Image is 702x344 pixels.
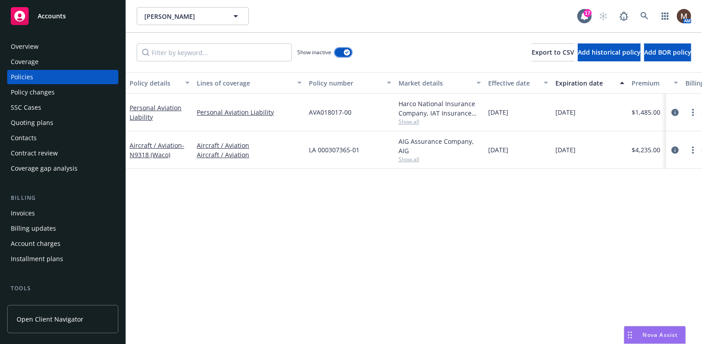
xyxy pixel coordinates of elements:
[555,78,615,88] div: Expiration date
[130,141,184,159] span: - N9318 (Waco)
[11,116,53,130] div: Quoting plans
[399,155,481,163] span: Show all
[11,131,37,145] div: Contacts
[7,206,118,220] a: Invoices
[7,284,118,293] div: Tools
[532,43,574,61] button: Export to CSV
[399,99,481,118] div: Harco National Insurance Company, IAT Insurance Group
[11,206,35,220] div: Invoices
[11,236,61,251] div: Account charges
[11,297,49,311] div: Manage files
[555,145,576,155] span: [DATE]
[309,78,381,88] div: Policy number
[297,48,331,56] span: Show inactive
[7,252,118,266] a: Installment plans
[7,236,118,251] a: Account charges
[7,131,118,145] a: Contacts
[11,70,33,84] div: Policies
[7,85,118,99] a: Policy changes
[11,85,55,99] div: Policy changes
[644,48,691,56] span: Add BOR policy
[144,12,222,21] span: [PERSON_NAME]
[7,221,118,236] a: Billing updates
[399,118,481,125] span: Show all
[305,72,395,94] button: Policy number
[193,72,305,94] button: Lines of coverage
[11,146,58,160] div: Contract review
[656,7,674,25] a: Switch app
[7,297,118,311] a: Manage files
[11,161,78,176] div: Coverage gap analysis
[130,78,180,88] div: Policy details
[137,7,249,25] button: [PERSON_NAME]
[7,39,118,54] a: Overview
[137,43,292,61] input: Filter by keyword...
[670,107,680,118] a: circleInformation
[488,78,538,88] div: Effective date
[38,13,66,20] span: Accounts
[688,145,698,155] a: more
[7,193,118,202] div: Billing
[11,55,39,69] div: Coverage
[688,107,698,118] a: more
[11,252,63,266] div: Installment plans
[309,107,351,117] span: AVA018017-00
[7,116,118,130] a: Quoting plans
[399,137,481,155] div: AIG Assurance Company, AIG
[632,145,660,155] span: $4,235.00
[643,331,678,339] span: Nova Assist
[309,145,360,155] span: LA 000307365-01
[670,145,680,155] a: circleInformation
[552,72,628,94] button: Expiration date
[7,55,118,69] a: Coverage
[7,100,118,115] a: SSC Cases
[399,78,471,88] div: Market details
[197,141,302,150] a: Aircraft / Aviation
[624,326,686,344] button: Nova Assist
[644,43,691,61] button: Add BOR policy
[11,221,56,236] div: Billing updates
[7,70,118,84] a: Policies
[632,78,668,88] div: Premium
[197,78,292,88] div: Lines of coverage
[130,103,182,121] a: Personal Aviation Liability
[624,327,636,344] div: Drag to move
[197,150,302,159] a: Aircraft / Aviation
[636,7,654,25] a: Search
[126,72,193,94] button: Policy details
[395,72,485,94] button: Market details
[11,39,39,54] div: Overview
[677,9,691,23] img: photo
[17,314,83,324] span: Open Client Navigator
[488,107,508,117] span: [DATE]
[615,7,633,25] a: Report a Bug
[7,4,118,29] a: Accounts
[130,141,184,159] a: Aircraft / Aviation
[555,107,576,117] span: [DATE]
[485,72,552,94] button: Effective date
[11,100,41,115] div: SSC Cases
[7,161,118,176] a: Coverage gap analysis
[578,48,641,56] span: Add historical policy
[594,7,612,25] a: Start snowing
[628,72,682,94] button: Premium
[584,9,592,17] div: 17
[632,107,660,117] span: $1,485.00
[532,48,574,56] span: Export to CSV
[7,146,118,160] a: Contract review
[197,107,302,117] a: Personal Aviation Liability
[488,145,508,155] span: [DATE]
[578,43,641,61] button: Add historical policy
